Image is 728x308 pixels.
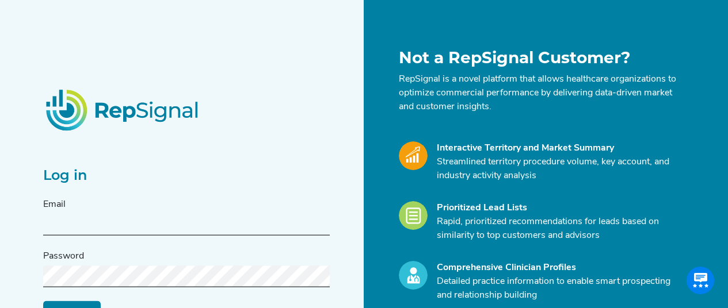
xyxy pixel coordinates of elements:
[399,72,679,114] p: RepSignal is a novel platform that allows healthcare organizations to optimize commercial perform...
[437,201,679,215] div: Prioritized Lead Lists
[43,167,330,184] h2: Log in
[437,261,679,275] div: Comprehensive Clinician Profiles
[43,198,66,211] label: Email
[399,201,428,230] img: Leads_Icon.28e8c528.svg
[32,75,215,144] img: RepSignalLogo.20539ed3.png
[399,141,428,170] img: Market_Icon.a700a4ad.svg
[437,155,679,183] p: Streamlined territory procedure volume, key account, and industry activity analysis
[437,141,679,155] div: Interactive Territory and Market Summary
[399,261,428,290] img: Profile_Icon.739e2aba.svg
[399,48,679,68] h1: Not a RepSignal Customer?
[43,249,84,263] label: Password
[437,215,679,242] p: Rapid, prioritized recommendations for leads based on similarity to top customers and advisors
[437,275,679,302] p: Detailed practice information to enable smart prospecting and relationship building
